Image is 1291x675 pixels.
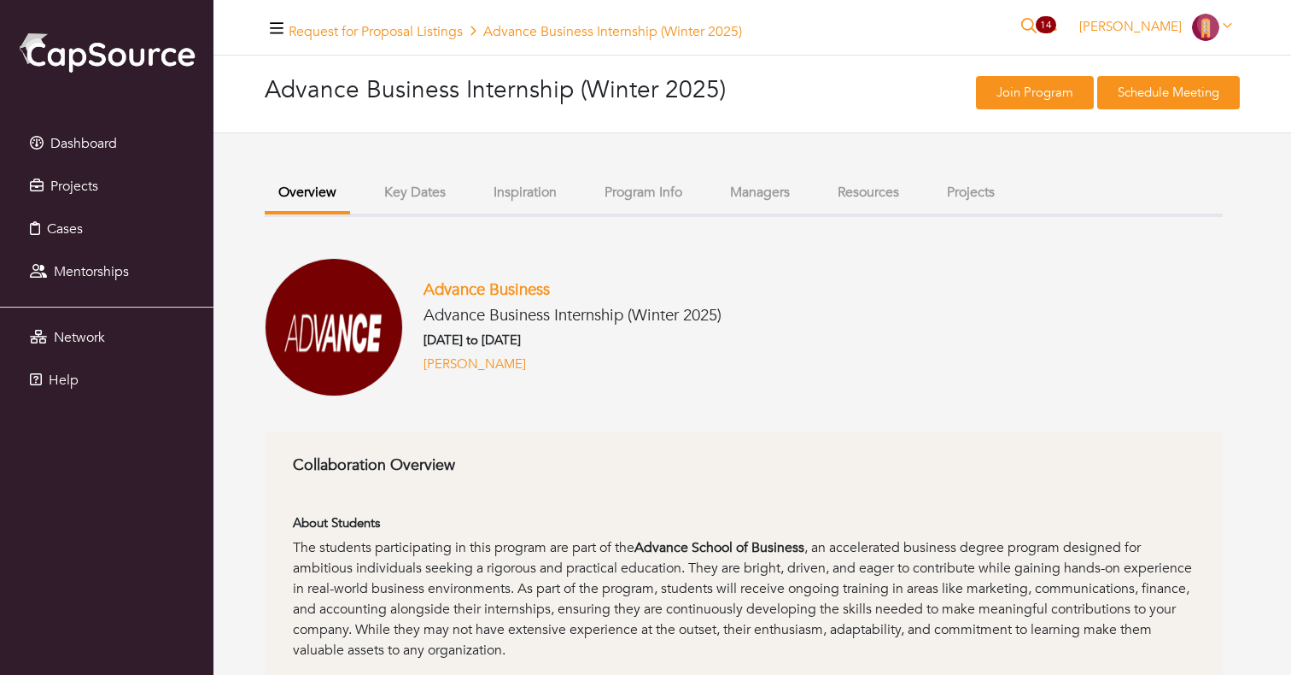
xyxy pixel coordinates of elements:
button: Resources [824,174,913,211]
img: cap_logo.png [17,30,196,74]
span: [PERSON_NAME] [1079,18,1182,35]
span: Projects [50,177,98,196]
img: Company-Icon-7f8a26afd1715722aa5ae9dc11300c11ceeb4d32eda0db0d61c21d11b95ecac6.png [1192,14,1219,41]
button: Inspiration [480,174,570,211]
a: [PERSON_NAME] [424,355,526,374]
a: Request for Proposal Listings [289,22,463,41]
button: Projects [933,174,1008,211]
span: Dashboard [50,134,117,153]
a: Mentorships [4,255,209,289]
h6: Collaboration Overview [293,456,1195,475]
span: 14 [1036,16,1056,33]
a: [PERSON_NAME] [1072,18,1240,35]
h6: About Students [293,515,1195,531]
span: Help [49,371,79,390]
button: Overview [265,174,350,214]
a: Cases [4,212,209,246]
strong: Advance School of Business [634,538,804,557]
a: Network [4,320,209,355]
a: Join Program [976,76,1094,109]
h5: Advance Business Internship (Winter 2025) [424,306,721,326]
h6: [DATE] to [DATE] [424,332,721,348]
button: Key Dates [371,174,459,211]
span: Cases [47,220,83,238]
a: Dashboard [4,126,209,161]
span: Network [54,328,105,347]
a: Advance Business [424,279,550,301]
a: Help [4,363,209,397]
h3: Advance Business Internship (Winter 2025) [265,76,752,105]
a: Projects [4,169,209,203]
button: Managers [716,174,803,211]
span: Mentorships [54,262,129,281]
a: 14 [1043,18,1057,38]
a: Schedule Meeting [1097,76,1240,109]
div: The students participating in this program are part of the , an accelerated business degree progr... [293,537,1195,660]
h5: Advance Business Internship (Winter 2025) [289,24,742,40]
button: Program Info [591,174,696,211]
img: Screenshot%202025-01-03%20at%2011.33.57%E2%80%AFAM.png [265,258,403,396]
